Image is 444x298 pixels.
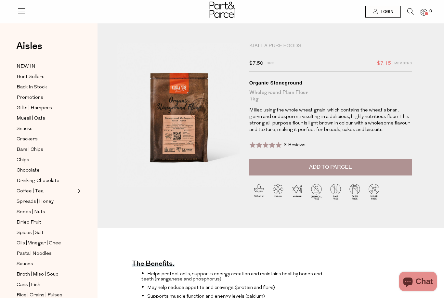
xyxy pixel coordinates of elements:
span: Gifts | Hampers [17,104,52,112]
a: Bars | Chips [17,146,76,154]
a: Pasta | Noodles [17,250,76,258]
img: Organic Stoneground [117,43,240,188]
div: Wholeground Plain Flour 1kg [249,89,412,102]
a: Oils | Vinegar | Ghee [17,239,76,247]
div: Organic Stoneground [249,80,412,86]
a: NEW IN [17,62,76,71]
a: 0 [421,9,427,16]
span: Chips [17,156,29,164]
span: Best Sellers [17,73,45,81]
img: P_P-ICONS-Live_Bec_V11_Kosher.svg [288,182,307,201]
img: Part&Parcel [209,2,235,18]
a: Sauces [17,260,76,268]
span: Sauces [17,260,33,268]
p: Milled using the whole wheat grain, which contains the wheat's bran, germ and endosperm, resultin... [249,107,412,133]
div: Kialla Pure Foods [249,43,412,49]
a: Spreads | Honey [17,198,76,206]
span: 3 Reviews [284,143,306,148]
img: P_P-ICONS-Live_Bec_V11_Dairy_Free.svg [345,182,364,201]
span: Members [394,59,412,68]
img: P_P-ICONS-Live_Bec_V11_Organic.svg [249,182,268,201]
a: Seeds | Nuts [17,208,76,216]
span: Add to Parcel [309,163,352,171]
span: Chocolate [17,167,40,175]
img: P_P-ICONS-Live_Bec_V11_Vegan.svg [268,182,288,201]
span: Broth | Miso | Soup [17,271,59,279]
a: Chips [17,156,76,164]
button: Add to Parcel [249,159,412,175]
a: Aisles [16,41,42,58]
a: Broth | Miso | Soup [17,270,76,279]
span: $7.50 [249,59,263,68]
a: Drinking Chocolate [17,177,76,185]
img: P_P-ICONS-Live_Bec_V11_Chemical_Free.svg [307,182,326,201]
span: 0 [428,8,434,14]
li: Helps protect cells, supports energy creation and maintains healthy bones and teeth (manganese an... [141,270,359,282]
span: Cans | Fish [17,281,40,289]
span: NEW IN [17,63,35,71]
a: Login [365,6,401,18]
a: Dried Fruit [17,218,76,227]
span: Snacks [17,125,33,133]
span: Dried Fruit [17,219,41,227]
span: Muesli | Oats [17,115,45,123]
span: Seeds | Nuts [17,208,45,216]
span: Crackers [17,136,38,143]
h4: The Benefits. [132,262,175,267]
a: Best Sellers [17,73,76,81]
span: Spreads | Honey [17,198,54,206]
a: Chocolate [17,166,76,175]
span: Coffee | Tea [17,188,44,195]
a: Gifts | Hampers [17,104,76,112]
a: Coffee | Tea [17,187,76,195]
li: May help reduce appetite and cravings (protein and fibre) [141,284,359,291]
a: Cans | Fish [17,281,76,289]
span: Spices | Salt [17,229,44,237]
inbox-online-store-chat: Shopify online store chat [397,272,439,293]
span: Drinking Chocolate [17,177,59,185]
img: P_P-ICONS-Live_Bec_V11_GMO_Free.svg [326,182,345,201]
span: Promotions [17,94,43,102]
span: Back In Stock [17,84,47,91]
a: Spices | Salt [17,229,76,237]
a: Snacks [17,125,76,133]
a: Crackers [17,135,76,143]
span: Bars | Chips [17,146,43,154]
button: Expand/Collapse Coffee | Tea [76,187,81,195]
span: Aisles [16,39,42,53]
span: Oils | Vinegar | Ghee [17,240,61,247]
a: Back In Stock [17,83,76,91]
span: $7.15 [377,59,391,68]
span: Login [379,9,393,15]
a: Promotions [17,94,76,102]
span: RRP [267,59,274,68]
span: Pasta | Noodles [17,250,52,258]
img: P_P-ICONS-Live_Bec_V11_Sugar_Free.svg [364,182,384,201]
a: Muesli | Oats [17,114,76,123]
